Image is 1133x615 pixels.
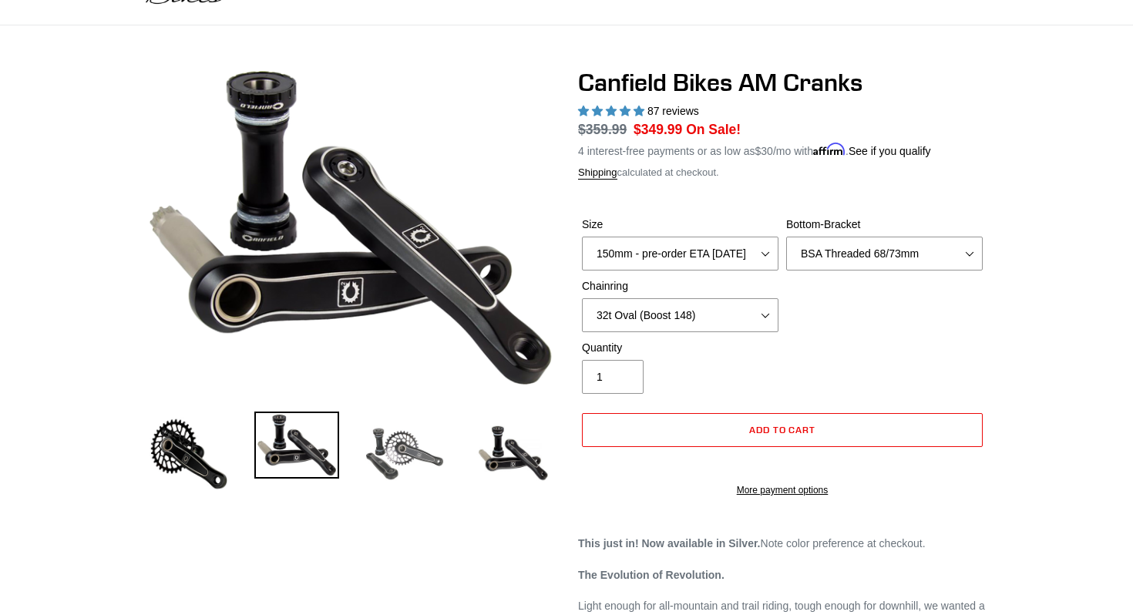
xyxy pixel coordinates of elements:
span: Add to cart [749,424,816,435]
span: 87 reviews [647,105,699,117]
span: $349.99 [634,122,682,137]
img: Load image into Gallery viewer, Canfield Bikes AM Cranks [146,412,231,496]
span: 4.97 stars [578,105,647,117]
label: Quantity [582,340,778,356]
img: Load image into Gallery viewer, Canfield Cranks [254,412,339,479]
a: More payment options [582,483,983,497]
s: $359.99 [578,122,627,137]
span: Affirm [813,143,846,156]
label: Chainring [582,278,778,294]
h1: Canfield Bikes AM Cranks [578,68,987,97]
p: Note color preference at checkout. [578,536,987,552]
strong: This just in! Now available in Silver. [578,537,761,549]
a: See if you qualify - Learn more about Affirm Financing (opens in modal) [849,145,931,157]
button: Add to cart [582,413,983,447]
span: $30 [755,145,773,157]
p: 4 interest-free payments or as low as /mo with . [578,139,931,160]
label: Size [582,217,778,233]
div: calculated at checkout. [578,165,987,180]
a: Shipping [578,166,617,180]
img: Load image into Gallery viewer, Canfield Bikes AM Cranks [362,412,447,496]
strong: The Evolution of Revolution. [578,569,725,581]
label: Bottom-Bracket [786,217,983,233]
img: Load image into Gallery viewer, CANFIELD-AM_DH-CRANKS [470,412,555,496]
span: On Sale! [686,119,741,139]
